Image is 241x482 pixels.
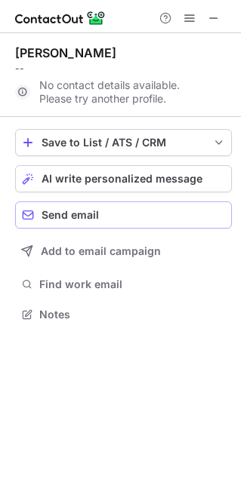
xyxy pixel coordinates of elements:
[15,238,232,265] button: Add to email campaign
[15,45,116,60] div: [PERSON_NAME]
[15,165,232,192] button: AI write personalized message
[15,80,232,104] div: No contact details available. Please try another profile.
[15,201,232,229] button: Send email
[15,304,232,325] button: Notes
[15,129,232,156] button: save-profile-one-click
[42,173,202,185] span: AI write personalized message
[39,278,226,291] span: Find work email
[15,274,232,295] button: Find work email
[15,9,106,27] img: ContactOut v5.3.10
[39,308,226,321] span: Notes
[41,245,161,257] span: Add to email campaign
[15,62,232,75] div: --
[42,209,99,221] span: Send email
[42,137,205,149] div: Save to List / ATS / CRM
